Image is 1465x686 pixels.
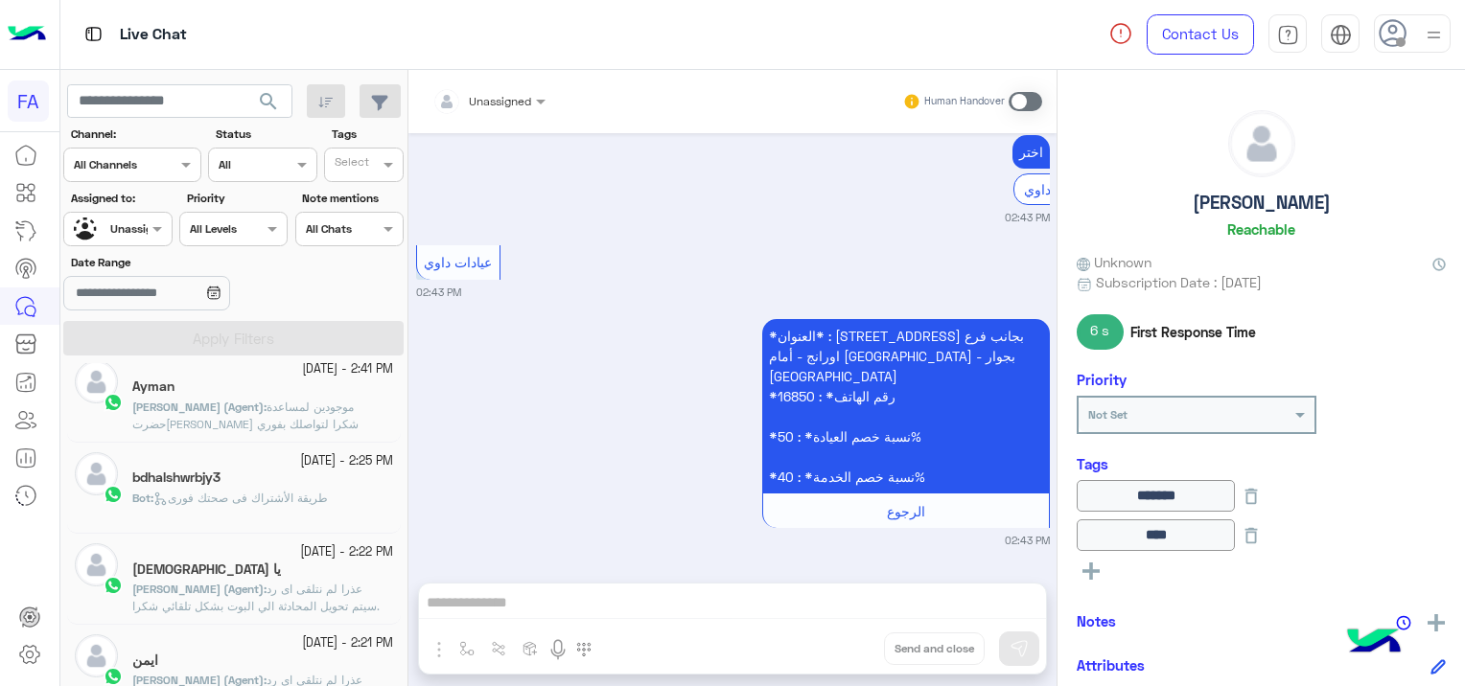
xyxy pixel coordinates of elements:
[75,452,118,495] img: defaultAdmin.png
[71,190,170,207] label: Assigned to:
[216,126,314,143] label: Status
[884,632,985,665] button: Send and close
[1428,614,1445,631] img: add
[302,190,401,207] label: Note mentions
[1396,615,1411,630] img: notes
[1109,22,1132,45] img: spinner
[302,634,393,652] small: [DATE] - 2:21 PM
[1077,656,1145,674] h6: Attributes
[132,582,380,630] span: عذرا لم نتلقى اى رد .سيتم تحويل المحادثة الي البوت بشكل تلقائي شكرا لتواصلك بفوري للوساطة التأمينية
[71,254,286,271] label: Date Range
[71,126,199,143] label: Channel:
[153,491,328,505] span: طريقة الأشتراك فى صحتك فورى
[8,14,46,55] img: Logo
[332,126,402,143] label: Tags
[887,503,925,519] span: الرجوع
[416,285,461,300] small: 02:43 PM
[1088,407,1128,422] b: Not Set
[132,378,174,395] h5: Ayman
[257,90,280,113] span: search
[1193,192,1331,214] h5: [PERSON_NAME]
[132,582,267,596] b: :
[132,400,267,414] b: :
[1077,314,1124,349] span: 6 s
[8,80,49,122] div: FA
[924,94,1005,109] small: Human Handover
[104,576,123,595] img: WhatsApp
[1077,455,1446,472] h6: Tags
[75,360,118,403] img: defaultAdmin.png
[81,22,105,46] img: tab
[1077,371,1127,388] h6: Priority
[1077,252,1151,272] span: Unknown
[63,321,404,355] button: Apply Filters
[1077,612,1116,629] h6: Notes
[332,153,369,175] div: Select
[120,22,187,48] p: Live Chat
[762,319,1050,493] p: 14/10/2025, 2:43 PM
[132,582,264,596] span: [PERSON_NAME] (Agent)
[1277,24,1299,46] img: tab
[75,634,118,677] img: defaultAdmin.png
[1330,24,1352,46] img: tab
[1147,14,1254,55] a: Contact Us
[300,452,393,470] small: [DATE] - 2:25 PM
[1012,135,1050,169] p: 14/10/2025, 2:43 PM
[302,360,393,378] small: [DATE] - 2:41 PM
[132,469,221,486] h5: bdhalshwrbjy3
[132,561,281,578] h5: يا رب
[424,254,492,270] span: عيادات داوي
[1096,272,1262,292] span: Subscription Date : [DATE]
[104,667,123,686] img: WhatsApp
[132,652,158,669] h5: ايمن
[1229,111,1294,176] img: defaultAdmin.png
[1227,220,1295,238] h6: Reachable
[469,94,531,108] span: Unassigned
[132,491,153,505] b: :
[75,543,118,586] img: defaultAdmin.png
[1005,533,1050,548] small: 02:43 PM
[132,400,264,414] span: [PERSON_NAME] (Agent)
[1268,14,1307,55] a: tab
[1013,173,1103,205] div: عيادات داوي
[300,543,393,561] small: [DATE] - 2:22 PM
[1422,23,1446,47] img: profile
[187,190,286,207] label: Priority
[245,84,292,126] button: search
[1005,210,1050,225] small: 02:43 PM
[132,400,359,448] span: موجودين لمساعدة حضرتك يافندم شكرا لتواصلك بفوري للوساطة التأمينية
[104,393,123,412] img: WhatsApp
[104,485,123,504] img: WhatsApp
[1130,322,1256,342] span: First Response Time
[132,491,151,505] span: Bot
[1340,609,1407,676] img: hulul-logo.png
